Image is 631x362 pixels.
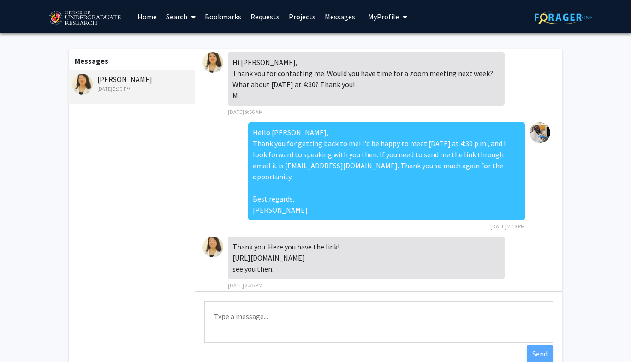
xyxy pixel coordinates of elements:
div: [DATE] 2:35 PM [72,85,192,93]
img: Lauren Chung [530,122,550,143]
a: Bookmarks [200,0,246,33]
button: Send [527,345,553,362]
img: University of Maryland Logo [46,7,124,30]
a: Messages [320,0,360,33]
div: [PERSON_NAME] [72,74,192,93]
div: Thank you. Here you have the link! [URL][DOMAIN_NAME] see you then. [228,237,505,279]
img: Magaly Toro [72,74,93,95]
span: [DATE] 2:35 PM [228,282,262,289]
span: My Profile [368,12,399,21]
a: Search [161,0,200,33]
div: Hi [PERSON_NAME], Thank you for contacting me. Would you have time for a zoom meeting next week? ... [228,52,505,106]
span: [DATE] 9:56 AM [228,108,263,115]
img: ForagerOne Logo [535,10,592,24]
a: Projects [284,0,320,33]
a: Requests [246,0,284,33]
b: Messages [75,56,108,65]
span: [DATE] 2:18 PM [490,223,525,230]
img: Magaly Toro [202,237,223,257]
textarea: Message [204,301,553,343]
img: Magaly Toro [202,52,223,73]
div: Hello [PERSON_NAME], Thank you for getting back to me! I'd be happy to meet [DATE] at 4:30 p.m., ... [248,122,525,220]
iframe: Chat [7,320,39,355]
a: Home [133,0,161,33]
